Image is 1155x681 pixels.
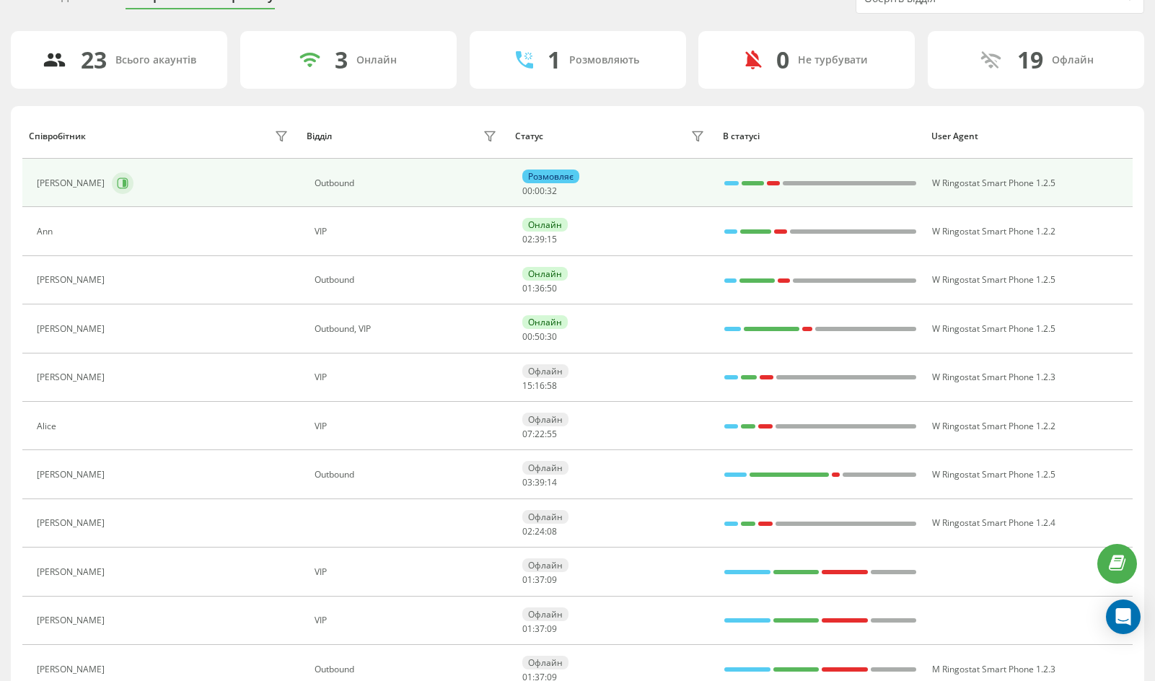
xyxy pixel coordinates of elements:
div: VIP [315,372,501,382]
div: [PERSON_NAME] [37,324,108,334]
div: : : [522,284,557,294]
span: 16 [535,379,545,392]
div: [PERSON_NAME] [37,615,108,625]
div: Оutbound [315,178,501,188]
span: W Ringostat Smart Phone 1.2.4 [932,517,1055,529]
div: : : [522,527,557,537]
span: 08 [547,525,557,537]
span: 00 [535,185,545,197]
div: User Agent [931,131,1126,141]
span: W Ringostat Smart Phone 1.2.5 [932,273,1055,286]
span: 00 [522,185,532,197]
div: Онлайн [356,54,397,66]
div: Оutbound, VIP [315,324,501,334]
span: 15 [547,233,557,245]
span: W Ringostat Smart Phone 1.2.5 [932,322,1055,335]
div: : : [522,332,557,342]
div: Офлайн [522,413,568,426]
span: 15 [522,379,532,392]
span: 39 [535,476,545,488]
div: [PERSON_NAME] [37,178,108,188]
div: В статусі [723,131,918,141]
div: [PERSON_NAME] [37,372,108,382]
div: 1 [548,46,561,74]
div: [PERSON_NAME] [37,567,108,577]
div: VIP [315,421,501,431]
div: 23 [81,46,107,74]
div: : : [522,478,557,488]
div: 3 [335,46,348,74]
div: 0 [776,46,789,74]
div: : : [522,186,557,196]
div: : : [522,381,557,391]
div: : : [522,234,557,245]
span: W Ringostat Smart Phone 1.2.2 [932,420,1055,432]
div: Офлайн [522,461,568,475]
span: 09 [547,623,557,635]
span: 37 [535,623,545,635]
div: Онлайн [522,267,568,281]
span: 03 [522,476,532,488]
span: 14 [547,476,557,488]
span: 39 [535,233,545,245]
span: 01 [522,623,532,635]
span: 09 [547,574,557,586]
span: 00 [522,330,532,343]
div: Офлайн [522,558,568,572]
div: Alice [37,421,60,431]
span: 58 [547,379,557,392]
div: : : [522,429,557,439]
span: 30 [547,330,557,343]
div: Онлайн [522,218,568,232]
div: Оutbound [315,664,501,675]
span: W Ringostat Smart Phone 1.2.5 [932,468,1055,480]
span: 02 [522,233,532,245]
div: Офлайн [1052,54,1094,66]
div: VIP [315,567,501,577]
span: W Ringostat Smart Phone 1.2.5 [932,177,1055,189]
span: 01 [522,282,532,294]
div: [PERSON_NAME] [37,518,108,528]
div: Офлайн [522,510,568,524]
span: W Ringostat Smart Phone 1.2.3 [932,371,1055,383]
span: W Ringostat Smart Phone 1.2.2 [932,225,1055,237]
div: Розмовляють [569,54,639,66]
div: VIP [315,615,501,625]
div: Офлайн [522,656,568,669]
div: Співробітник [29,131,86,141]
span: 32 [547,185,557,197]
span: 50 [547,282,557,294]
div: Відділ [307,131,332,141]
span: 50 [535,330,545,343]
div: Ann [37,227,56,237]
span: 01 [522,574,532,586]
div: 19 [1017,46,1043,74]
span: M Ringostat Smart Phone 1.2.3 [932,663,1055,675]
div: [PERSON_NAME] [37,470,108,480]
span: 02 [522,525,532,537]
div: : : [522,575,557,585]
div: Розмовляє [522,170,579,183]
div: Статус [515,131,543,141]
div: [PERSON_NAME] [37,275,108,285]
span: 24 [535,525,545,537]
div: Open Intercom Messenger [1106,599,1141,634]
span: 36 [535,282,545,294]
div: : : [522,624,557,634]
div: VIP [315,227,501,237]
span: 37 [535,574,545,586]
span: 55 [547,428,557,440]
div: [PERSON_NAME] [37,664,108,675]
div: Не турбувати [798,54,868,66]
div: Оutbound [315,470,501,480]
div: Офлайн [522,364,568,378]
span: 07 [522,428,532,440]
div: Оutbound [315,275,501,285]
div: Офлайн [522,607,568,621]
span: 22 [535,428,545,440]
div: Всього акаунтів [115,54,196,66]
div: Онлайн [522,315,568,329]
